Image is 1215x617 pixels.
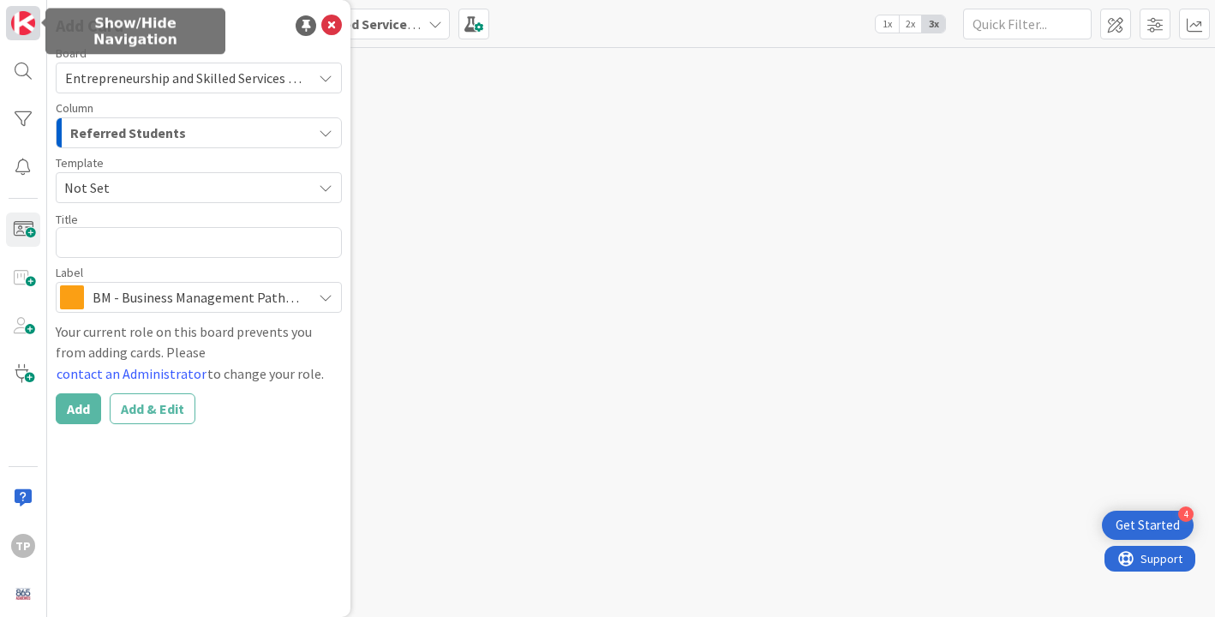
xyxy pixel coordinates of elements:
button: Referred Students [56,117,342,148]
div: Get Started [1116,517,1180,534]
b: Entrepreneurship and Skilled Services Interventions - [DATE]-[DATE] [179,15,598,33]
span: Column [56,102,93,114]
div: 4 [1178,506,1194,522]
button: Add & Edit [110,393,195,424]
input: Quick Filter... [963,9,1092,39]
span: Board [56,47,87,59]
span: BM - Business Management Pathway [93,285,303,309]
div: TP [11,534,35,558]
img: avatar [11,582,35,606]
div: Your current role on this board prevents you from adding cards. Please to change your role. [56,321,342,385]
span: Template [56,157,104,169]
h5: Show/Hide Navigation [52,15,218,48]
span: Support [36,3,78,23]
span: 1x [876,15,899,33]
span: 2x [899,15,922,33]
img: Visit kanbanzone.com [11,11,35,35]
button: contact an Administrator [56,362,207,385]
span: Not Set [64,177,299,199]
span: Referred Students [70,122,186,144]
span: Label [56,267,83,279]
span: 3x [922,15,945,33]
label: Title [56,212,78,227]
div: Open Get Started checklist, remaining modules: 4 [1102,511,1194,540]
button: Add [56,393,101,424]
span: Entrepreneurship and Skilled Services Interventions - [DATE]-[DATE] [65,69,467,87]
